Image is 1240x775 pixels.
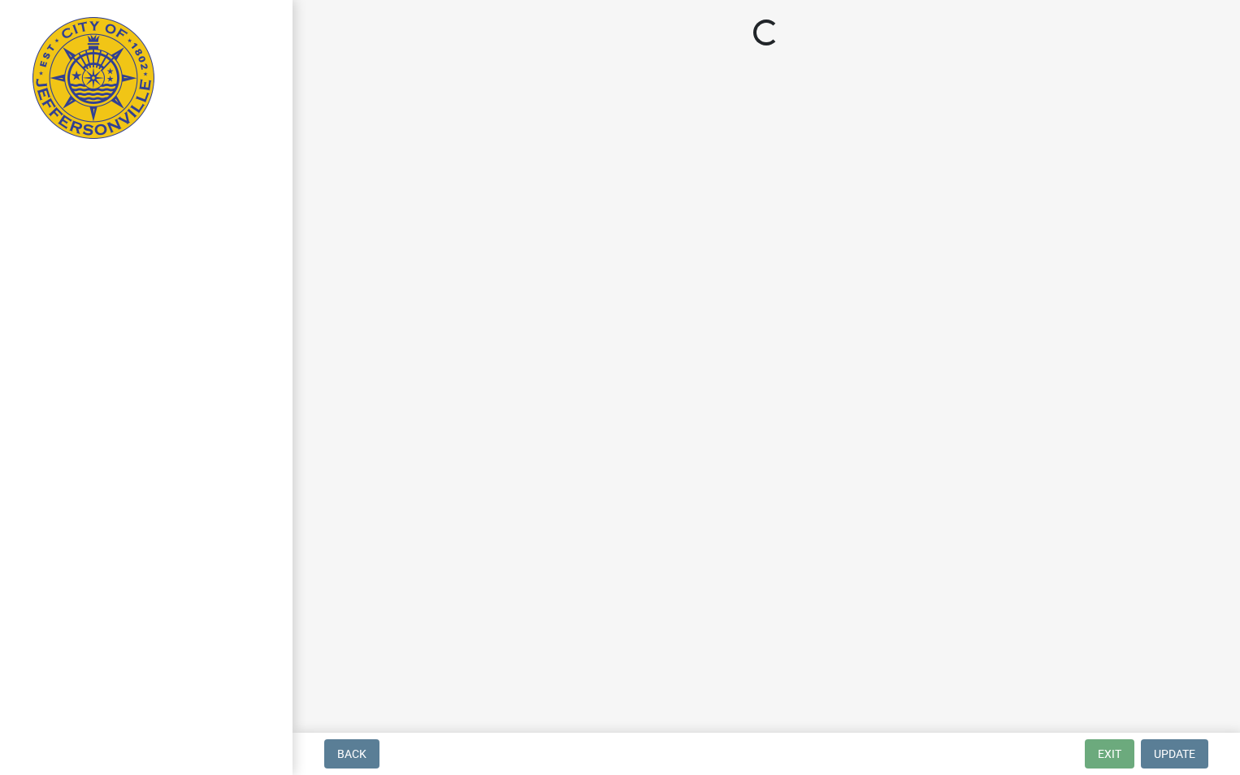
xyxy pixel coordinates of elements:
[1141,739,1208,769] button: Update
[33,17,154,139] img: City of Jeffersonville, Indiana
[1154,747,1195,760] span: Update
[337,747,366,760] span: Back
[1085,739,1134,769] button: Exit
[324,739,379,769] button: Back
